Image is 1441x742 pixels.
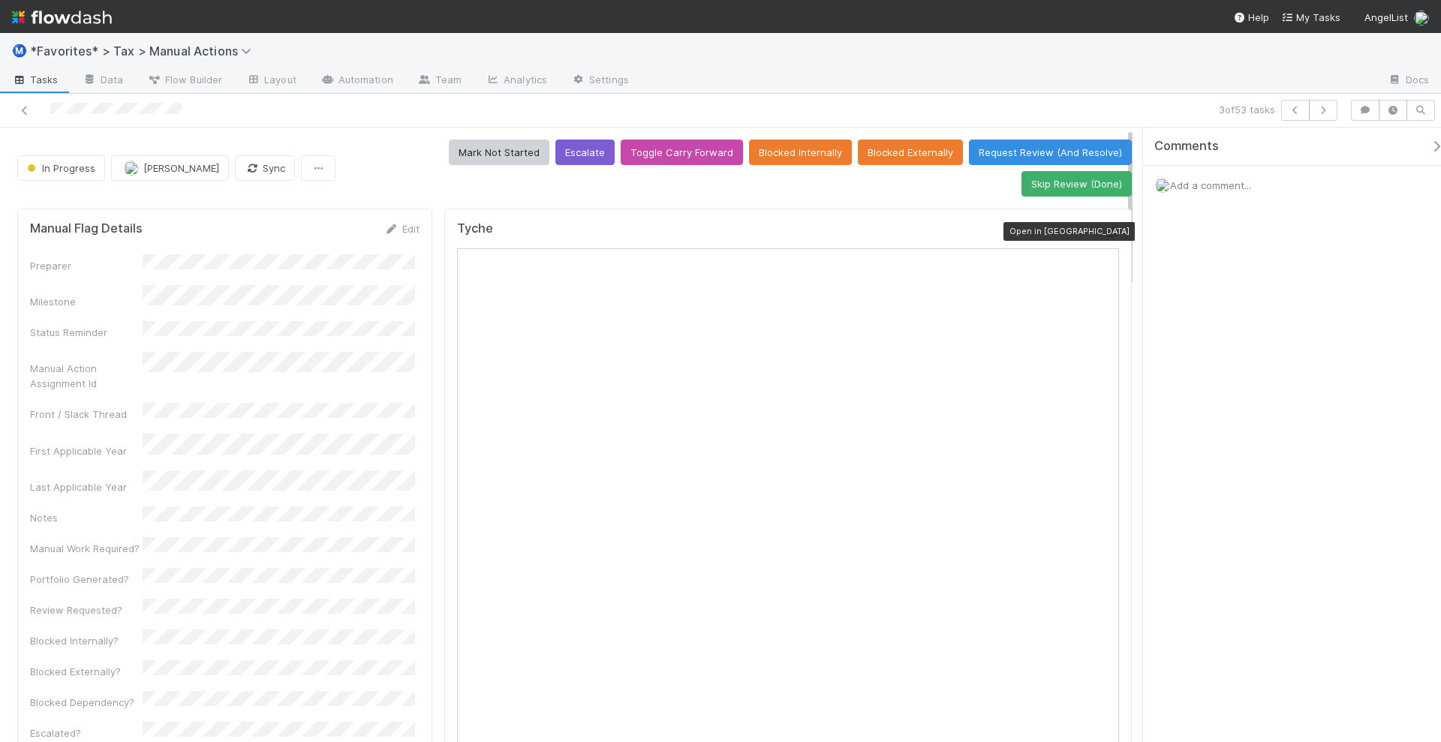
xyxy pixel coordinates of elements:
div: Review Requested? [30,602,143,617]
button: Escalate [555,140,615,165]
a: Docs [1376,69,1441,93]
div: Status Reminder [30,325,143,340]
div: Portfolio Generated? [30,572,143,587]
h5: Tyche [457,221,493,236]
a: Edit [384,223,420,235]
div: Milestone [30,294,143,309]
button: Request Review (And Resolve) [969,140,1132,165]
div: Notes [30,510,143,525]
a: Automation [308,69,405,93]
button: [PERSON_NAME] [111,155,229,181]
div: Preparer [30,258,143,273]
span: 3 of 53 tasks [1219,102,1275,117]
span: Tasks [12,72,59,87]
div: Help [1233,10,1269,25]
span: AngelList [1364,11,1408,23]
h5: Manual Flag Details [30,221,143,236]
a: Analytics [474,69,559,93]
div: Manual Work Required? [30,541,143,556]
div: Blocked Externally? [30,664,143,679]
div: Manual Action Assignment Id [30,361,143,391]
a: Flow Builder [135,69,234,93]
div: First Applicable Year [30,443,143,458]
span: Flow Builder [147,72,222,87]
img: logo-inverted-e16ddd16eac7371096b0.svg [12,5,112,30]
div: Front / Slack Thread [30,407,143,422]
button: Blocked Externally [858,140,963,165]
span: Ⓜ️ [12,44,27,57]
img: avatar_711f55b7-5a46-40da-996f-bc93b6b86381.png [1414,11,1429,26]
div: Blocked Dependency? [30,695,143,710]
button: Mark Not Started [449,140,549,165]
span: Comments [1154,139,1219,154]
span: Add a comment... [1170,179,1251,191]
div: Last Applicable Year [30,479,143,494]
img: avatar_c8e523dd-415a-4cf0-87a3-4b787501e7b6.png [124,161,139,176]
a: Data [71,69,135,93]
button: Blocked Internally [749,140,852,165]
span: [PERSON_NAME] [143,162,219,174]
a: Settings [559,69,641,93]
span: My Tasks [1281,11,1340,23]
div: Blocked Internally? [30,633,143,648]
a: My Tasks [1281,10,1340,25]
a: Team [405,69,474,93]
a: Layout [234,69,308,93]
button: Skip Review (Done) [1021,171,1132,197]
button: Toggle Carry Forward [621,140,743,165]
img: avatar_711f55b7-5a46-40da-996f-bc93b6b86381.png [1155,178,1170,193]
span: *Favorites* > Tax > Manual Actions [30,44,259,59]
div: Escalated? [30,725,143,740]
button: Sync [235,155,295,181]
